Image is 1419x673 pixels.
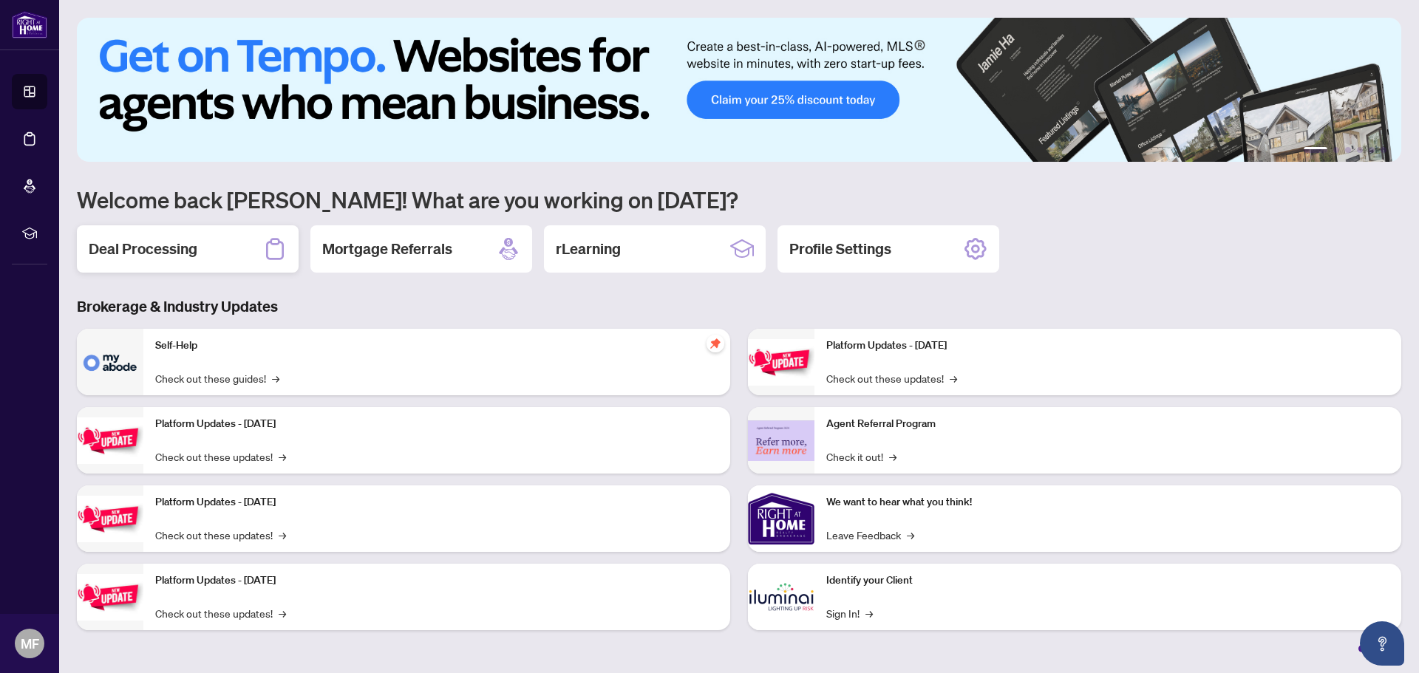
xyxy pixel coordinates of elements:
[155,605,286,621] a: Check out these updates!→
[279,448,286,465] span: →
[77,329,143,395] img: Self-Help
[748,339,814,386] img: Platform Updates - June 23, 2025
[155,338,718,354] p: Self-Help
[826,416,1389,432] p: Agent Referral Program
[1381,147,1386,153] button: 6
[77,296,1401,317] h3: Brokerage & Industry Updates
[826,338,1389,354] p: Platform Updates - [DATE]
[77,496,143,542] img: Platform Updates - July 21, 2025
[748,420,814,461] img: Agent Referral Program
[826,573,1389,589] p: Identify your Client
[707,335,724,352] span: pushpin
[826,448,896,465] a: Check it out!→
[77,417,143,464] img: Platform Updates - September 16, 2025
[556,239,621,259] h2: rLearning
[155,448,286,465] a: Check out these updates!→
[77,574,143,621] img: Platform Updates - July 8, 2025
[1360,621,1404,666] button: Open asap
[155,494,718,510] p: Platform Updates - [DATE]
[77,185,1401,213] h1: Welcome back [PERSON_NAME]! What are you working on [DATE]?
[279,527,286,543] span: →
[889,448,896,465] span: →
[907,527,914,543] span: →
[155,370,279,386] a: Check out these guides!→
[826,605,873,621] a: Sign In!→
[1345,147,1351,153] button: 3
[826,527,914,543] a: Leave Feedback→
[272,370,279,386] span: →
[155,416,718,432] p: Platform Updates - [DATE]
[826,370,957,386] a: Check out these updates!→
[826,494,1389,510] p: We want to hear what you think!
[155,573,718,589] p: Platform Updates - [DATE]
[1369,147,1375,153] button: 5
[950,370,957,386] span: →
[1304,147,1327,153] button: 1
[89,239,197,259] h2: Deal Processing
[865,605,873,621] span: →
[77,18,1401,162] img: Slide 0
[748,485,814,552] img: We want to hear what you think!
[1333,147,1339,153] button: 2
[322,239,452,259] h2: Mortgage Referrals
[789,239,891,259] h2: Profile Settings
[155,527,286,543] a: Check out these updates!→
[279,605,286,621] span: →
[21,633,39,654] span: MF
[1357,147,1363,153] button: 4
[12,11,47,38] img: logo
[748,564,814,630] img: Identify your Client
